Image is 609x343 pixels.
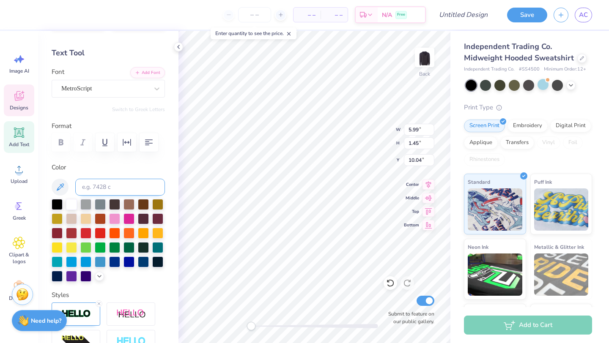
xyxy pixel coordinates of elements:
[31,317,61,325] strong: Need help?
[247,322,255,330] div: Accessibility label
[534,253,589,296] img: Metallic & Glitter Ink
[550,120,591,132] div: Digital Print
[52,67,64,77] label: Font
[500,136,534,149] div: Transfers
[5,251,33,265] span: Clipart & logos
[116,309,146,319] img: Shadow
[404,195,419,201] span: Middle
[61,309,91,319] img: Stroke
[464,66,515,73] span: Independent Trading Co.
[9,68,29,74] span: Image AI
[75,179,165,196] input: e.g. 7428 c
[419,70,430,78] div: Back
[11,178,27,185] span: Upload
[519,66,540,73] span: # SS4500
[468,188,522,231] img: Standard
[52,290,69,300] label: Styles
[544,66,586,73] span: Minimum Order: 12 +
[534,177,552,186] span: Puff Ink
[464,103,592,112] div: Print Type
[464,41,574,63] span: Independent Trading Co. Midweight Hooded Sweatshirt
[468,242,488,251] span: Neon Ink
[326,11,343,19] span: – –
[384,310,434,325] label: Submit to feature on our public gallery.
[416,49,433,66] img: Back
[563,136,583,149] div: Foil
[507,120,548,132] div: Embroidery
[507,8,547,22] button: Save
[468,253,522,296] img: Neon Ink
[464,153,505,166] div: Rhinestones
[238,7,271,22] input: – –
[579,10,588,20] span: AC
[432,6,494,23] input: Untitled Design
[397,12,405,18] span: Free
[13,215,26,221] span: Greek
[10,104,28,111] span: Designs
[464,120,505,132] div: Screen Print
[464,136,498,149] div: Applique
[404,222,419,229] span: Bottom
[534,242,584,251] span: Metallic & Glitter Ink
[299,11,315,19] span: – –
[404,208,419,215] span: Top
[534,188,589,231] img: Puff Ink
[52,121,165,131] label: Format
[9,295,29,302] span: Decorate
[52,163,165,172] label: Color
[404,181,419,188] span: Center
[52,47,165,59] div: Text Tool
[575,8,592,22] a: AC
[211,27,296,39] div: Enter quantity to see the price.
[130,67,165,78] button: Add Font
[112,106,165,113] button: Switch to Greek Letters
[537,136,560,149] div: Vinyl
[382,11,392,19] span: N/A
[9,141,29,148] span: Add Text
[468,177,490,186] span: Standard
